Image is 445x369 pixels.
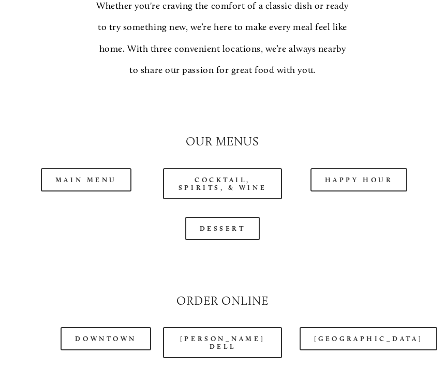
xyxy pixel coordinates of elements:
[27,293,419,310] h2: Order Online
[61,328,151,351] a: Downtown
[163,169,282,200] a: Cocktail, Spirits, & Wine
[41,169,131,192] a: Main Menu
[27,134,419,151] h2: Our Menus
[185,217,260,241] a: Dessert
[163,328,282,359] a: [PERSON_NAME] Dell
[300,328,437,351] a: [GEOGRAPHIC_DATA]
[310,169,408,192] a: Happy Hour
